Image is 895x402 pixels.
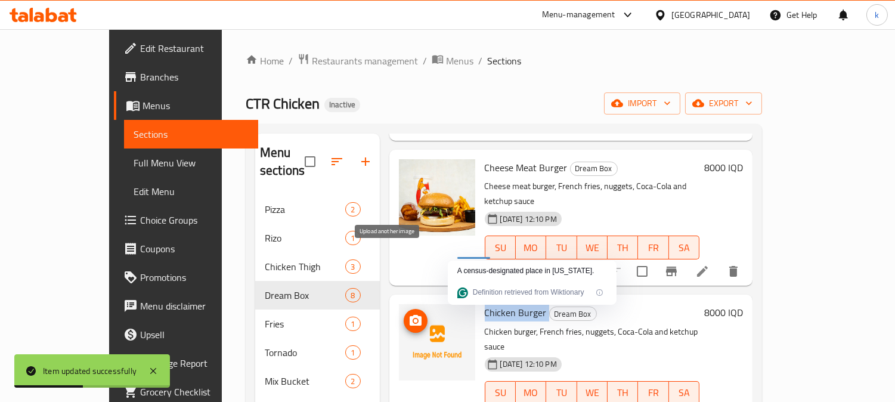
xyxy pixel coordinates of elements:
a: Menu disclaimer [114,292,259,320]
div: items [345,317,360,331]
span: 1 [346,233,360,244]
span: MO [521,384,541,401]
button: Add section [351,147,380,176]
span: 1 [346,347,360,358]
a: Branches [114,63,259,91]
span: TH [612,384,633,401]
span: Grocery Checklist [140,385,249,399]
div: items [345,374,360,388]
span: Cheese Meat Burger [485,159,568,177]
li: / [423,54,427,68]
span: Dream Box [571,162,617,175]
span: FR [643,239,664,256]
span: export [695,96,752,111]
button: SA [669,236,699,259]
span: Pizza [265,202,345,217]
span: Mix Bucket [265,374,345,388]
button: import [604,92,680,115]
span: WE [582,239,603,256]
span: TH [612,239,633,256]
div: Rizo1 [255,224,380,252]
a: Edit Menu [124,177,259,206]
span: WE [582,384,603,401]
a: Edit Restaurant [114,34,259,63]
div: Mix Bucket2 [255,367,380,395]
button: export [685,92,762,115]
span: Sections [487,54,521,68]
button: upload picture [404,309,428,333]
span: SA [674,384,695,401]
span: Dream Box [265,288,345,302]
span: TU [551,239,572,256]
div: items [345,202,360,217]
button: delete [719,257,748,286]
button: TH [608,236,638,259]
button: SU [485,236,516,259]
span: Coupons [140,242,249,256]
span: FR [643,384,664,401]
span: Restaurants management [312,54,418,68]
p: Chicken burger, French fries, nuggets, Coca-Cola and ketchup sauce [485,324,700,354]
button: Branch-specific-item [657,257,686,286]
div: Dream Box8 [255,281,380,310]
span: Tornado [265,345,345,360]
a: Coupons [114,234,259,263]
span: Full Menu View [134,156,249,170]
a: Menus [114,91,259,120]
span: Rizo [265,231,345,245]
a: Edit menu item [695,264,710,279]
span: Fries [265,317,345,331]
span: k [875,8,879,21]
span: 2 [346,204,360,215]
span: SU [490,384,511,401]
a: Promotions [114,263,259,292]
span: Sort sections [323,147,351,176]
button: MO [516,236,546,259]
span: Menus [446,54,473,68]
a: Sections [124,120,259,149]
span: SA [674,239,695,256]
a: Choice Groups [114,206,259,234]
span: 8 [346,290,360,301]
span: Chicken Thigh [265,259,345,274]
span: import [614,96,671,111]
span: Coverage Report [140,356,249,370]
button: WE [577,236,608,259]
span: Upsell [140,327,249,342]
a: Home [246,54,284,68]
span: Edit Menu [134,184,249,199]
a: Coverage Report [114,349,259,378]
span: Select all sections [298,149,323,174]
span: Promotions [140,270,249,285]
span: Branches [140,70,249,84]
nav: breadcrumb [246,53,762,69]
span: Sections [134,127,249,141]
button: TU [546,236,577,259]
a: Full Menu View [124,149,259,177]
p: Cheese meat burger, French fries, nuggets, Coca-Cola and ketchup sauce [485,179,700,209]
span: [DATE] 12:10 PM [495,214,562,225]
div: [GEOGRAPHIC_DATA] [671,8,750,21]
span: Select to update [630,259,655,284]
span: Edit Restaurant [140,41,249,55]
span: Chicken Burger [485,304,547,321]
li: / [289,54,293,68]
div: items [345,259,360,274]
span: Choice Groups [140,213,249,227]
div: Chicken Thigh3 [255,252,380,281]
h6: 8000 IQD [704,159,743,176]
span: Menu disclaimer [140,299,249,313]
img: Chicken Burger [399,304,475,381]
div: Item updated successfully [43,364,137,378]
button: FR [638,236,668,259]
span: Menus [143,98,249,113]
img: Cheese Meat Burger [399,159,475,236]
li: / [478,54,482,68]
